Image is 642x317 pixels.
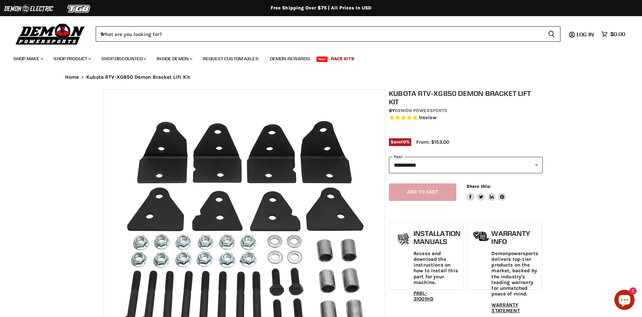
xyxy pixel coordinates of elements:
[414,230,460,245] h1: Installation Manuals
[3,2,54,15] img: Demon Electric Logo 2
[612,290,637,312] inbox-online-store-chat: Shopify online store chat
[610,31,625,37] span: $0.00
[389,138,411,146] span: Save %
[52,74,591,80] nav: Breadcrumbs
[316,57,328,62] span: New!
[96,26,560,42] form: Product
[198,52,264,66] a: Request Custom Axles
[491,251,538,297] p: Demonpowersports delivers top-tier products on the market, backed by the industry's leading warra...
[389,157,543,173] select: year
[466,183,507,201] aside: Share this:
[491,302,520,314] a: WARRANTY STATEMENT
[326,52,359,66] a: Race Kits
[491,230,538,245] h1: Warranty Info
[419,115,436,121] span: 1 reviews
[8,52,47,66] a: Shop Make
[416,139,449,145] span: From: $153.00
[577,31,594,38] span: Log in
[152,52,196,66] a: Inside Demon
[414,290,433,302] a: PABL-31001HD
[598,29,629,39] a: $0.00
[466,184,491,189] span: Share this:
[49,52,95,66] a: Shop Product
[54,2,104,15] img: TGB Logo 2
[52,5,591,11] div: Free Shipping Over $75 | All Prices In USD
[395,231,412,248] img: install_manual-icon.png
[389,107,543,114] div: by
[414,251,460,286] p: Access and download the instructions on how to install this part for your machine.
[389,114,543,121] span: Rated 5.0 out of 5 stars 1 reviews
[574,31,598,37] a: Log in
[401,139,406,144] span: 10
[96,26,543,42] input: When autocomplete results are available use up and down arrows to review and enter to select
[13,22,87,46] img: Demon Powersports
[65,74,79,80] a: Home
[389,89,543,106] h1: Kubota RTV-XG850 Demon Bracket Lift Kit
[395,108,447,113] a: Demon Powersports
[86,74,190,80] span: Kubota RTV-XG850 Demon Bracket Lift Kit
[473,231,490,242] img: warranty-icon.png
[543,26,560,42] button: Search
[265,52,315,66] a: Demon Rewards
[96,52,150,66] a: Shop Discounted
[421,115,436,121] span: review
[8,49,623,66] ul: Main menu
